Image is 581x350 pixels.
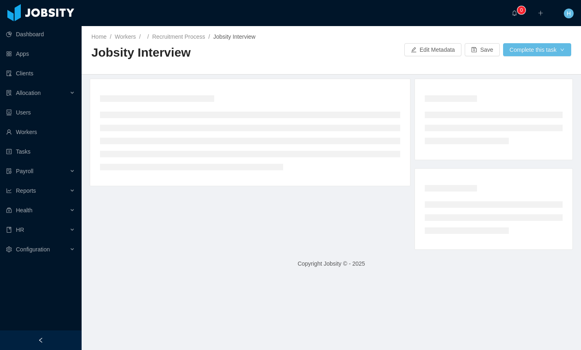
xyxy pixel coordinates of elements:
i: icon: file-protect [6,168,12,174]
span: / [147,33,149,40]
i: icon: line-chart [6,188,12,194]
span: H [567,9,571,18]
footer: Copyright Jobsity © - 2025 [82,250,581,278]
i: icon: solution [6,90,12,96]
a: Home [91,33,106,40]
a: icon: userWorkers [6,124,75,140]
sup: 0 [517,6,526,14]
i: icon: plus [538,10,543,16]
a: Workers [115,33,136,40]
span: Payroll [16,168,33,174]
a: icon: auditClients [6,65,75,81]
span: HR [16,227,24,233]
span: / [110,33,111,40]
a: icon: appstoreApps [6,46,75,62]
a: icon: profileTasks [6,143,75,160]
a: icon: pie-chartDashboard [6,26,75,42]
span: Reports [16,187,36,194]
a: Recruitment Process [152,33,205,40]
i: icon: medicine-box [6,207,12,213]
span: Allocation [16,90,41,96]
button: icon: saveSave [465,43,500,56]
i: icon: setting [6,247,12,252]
button: icon: editEdit Metadata [404,43,461,56]
i: icon: book [6,227,12,233]
span: Health [16,207,32,214]
a: icon: robotUsers [6,104,75,121]
span: Jobsity Interview [213,33,255,40]
span: / [208,33,210,40]
span: / [139,33,141,40]
span: Configuration [16,246,50,253]
i: icon: bell [512,10,517,16]
h2: Jobsity Interview [91,44,331,61]
button: Complete this taskicon: down [503,43,571,56]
